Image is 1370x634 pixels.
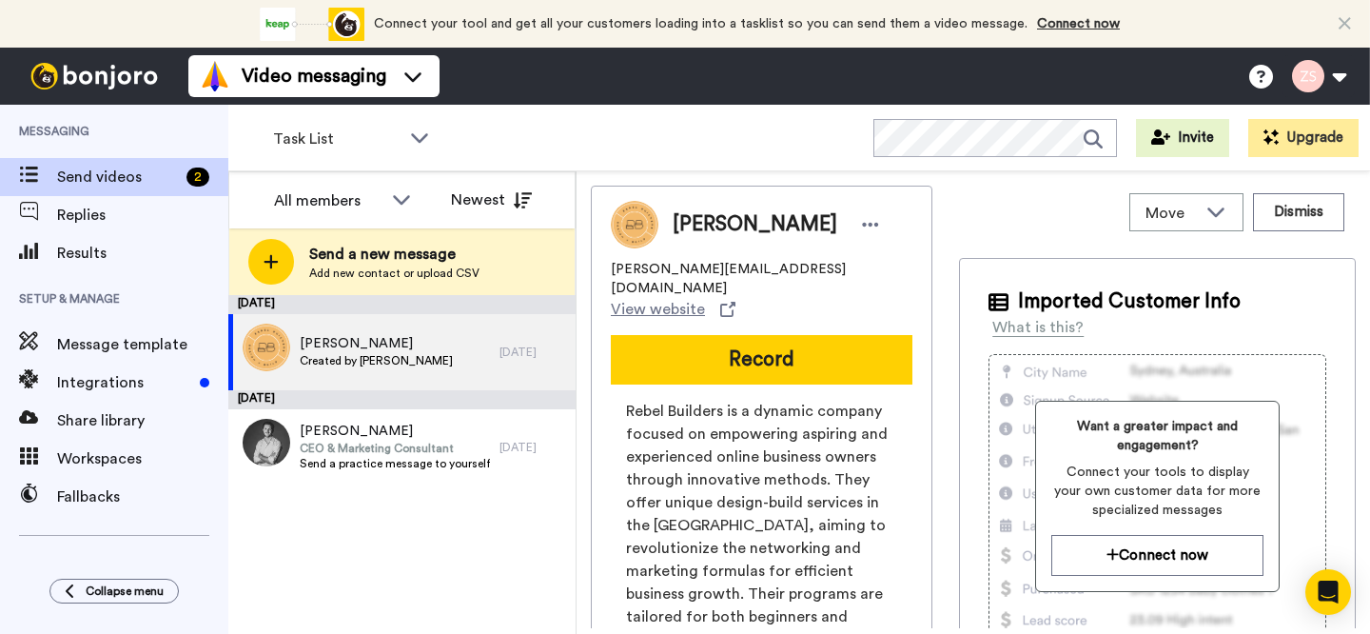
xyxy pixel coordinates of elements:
[57,409,228,432] span: Share library
[1051,535,1263,576] button: Connect now
[300,353,453,368] span: Created by [PERSON_NAME]
[374,17,1027,30] span: Connect your tool and get all your customers loading into a tasklist so you can send them a video...
[49,579,179,604] button: Collapse menu
[1145,202,1197,225] span: Move
[86,584,164,599] span: Collapse menu
[300,456,490,471] span: Send a practice message to yourself
[186,168,209,187] div: 2
[611,298,735,321] a: View website
[243,324,290,371] img: 915bc65c-1053-4746-ae19-240c4fe2fd7a.png
[57,447,228,470] span: Workspaces
[300,422,490,441] span: [PERSON_NAME]
[611,201,658,248] img: Image of Sherby
[499,345,566,360] div: [DATE]
[1037,17,1120,30] a: Connect now
[673,210,837,239] span: [PERSON_NAME]
[57,242,228,265] span: Results
[611,298,705,321] span: View website
[611,260,912,298] span: [PERSON_NAME][EMAIL_ADDRESS][DOMAIN_NAME]
[23,63,166,89] img: bj-logo-header-white.svg
[274,189,382,212] div: All members
[243,419,290,466] img: 18b98fcd-545c-4ba7-b703-f829fd516e68.jpg
[300,334,453,353] span: [PERSON_NAME]
[309,243,479,266] span: Send a new message
[200,61,230,91] img: vm-color.svg
[57,166,179,188] span: Send videos
[1253,193,1344,231] button: Dismiss
[57,371,192,394] span: Integrations
[273,128,401,150] span: Task List
[300,441,490,456] span: CEO & Marketing Consultant
[1248,119,1359,157] button: Upgrade
[260,8,364,41] div: animation
[437,181,546,219] button: Newest
[57,204,228,227] span: Replies
[611,335,912,385] button: Record
[1305,569,1351,615] div: Open Intercom Messenger
[1051,417,1263,455] span: Want a greater impact and engagement?
[242,63,386,89] span: Video messaging
[228,295,576,314] div: [DATE]
[309,266,479,281] span: Add new contact or upload CSV
[228,390,576,409] div: [DATE]
[57,333,228,356] span: Message template
[499,440,566,455] div: [DATE]
[1018,287,1241,316] span: Imported Customer Info
[1136,119,1229,157] button: Invite
[57,485,228,508] span: Fallbacks
[1051,463,1263,520] span: Connect your tools to display your own customer data for more specialized messages
[992,316,1084,339] div: What is this?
